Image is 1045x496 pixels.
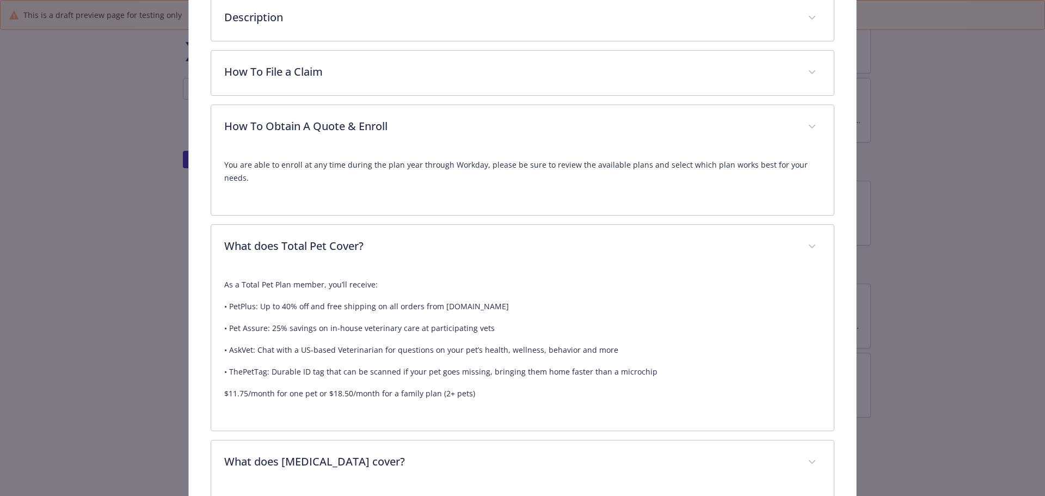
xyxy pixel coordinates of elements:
div: How To Obtain A Quote & Enroll [211,105,834,150]
p: Description [224,9,795,26]
div: What does Total Pet Cover? [211,270,834,431]
p: • Pet Assure: 25% savings on in-house veterinary care at participating vets [224,322,821,335]
div: How To File a Claim [211,51,834,95]
p: As a Total Pet Plan member, you’ll receive: [224,278,821,291]
div: What does Total Pet Cover? [211,225,834,270]
p: What does [MEDICAL_DATA] cover? [224,454,795,470]
p: You are able to enroll at any time during the plan year through Workday, please be sure to review... [224,158,821,185]
p: What does Total Pet Cover? [224,238,795,254]
div: What does [MEDICAL_DATA] cover? [211,440,834,485]
p: How To File a Claim [224,64,795,80]
div: How To Obtain A Quote & Enroll [211,150,834,215]
p: $11.75/month for one pet or $18.50/month for a family plan (2+ pets) [224,387,821,400]
p: How To Obtain A Quote & Enroll [224,118,795,134]
p: • ThePetTag: Durable ID tag that can be scanned if your pet goes missing, bringing them home fast... [224,365,821,378]
p: • PetPlus: Up to 40% off and free shipping on all orders from [DOMAIN_NAME] [224,300,821,313]
p: • AskVet: Chat with a US-based Veterinarian for questions on your pet’s health, wellness, behavio... [224,344,821,357]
